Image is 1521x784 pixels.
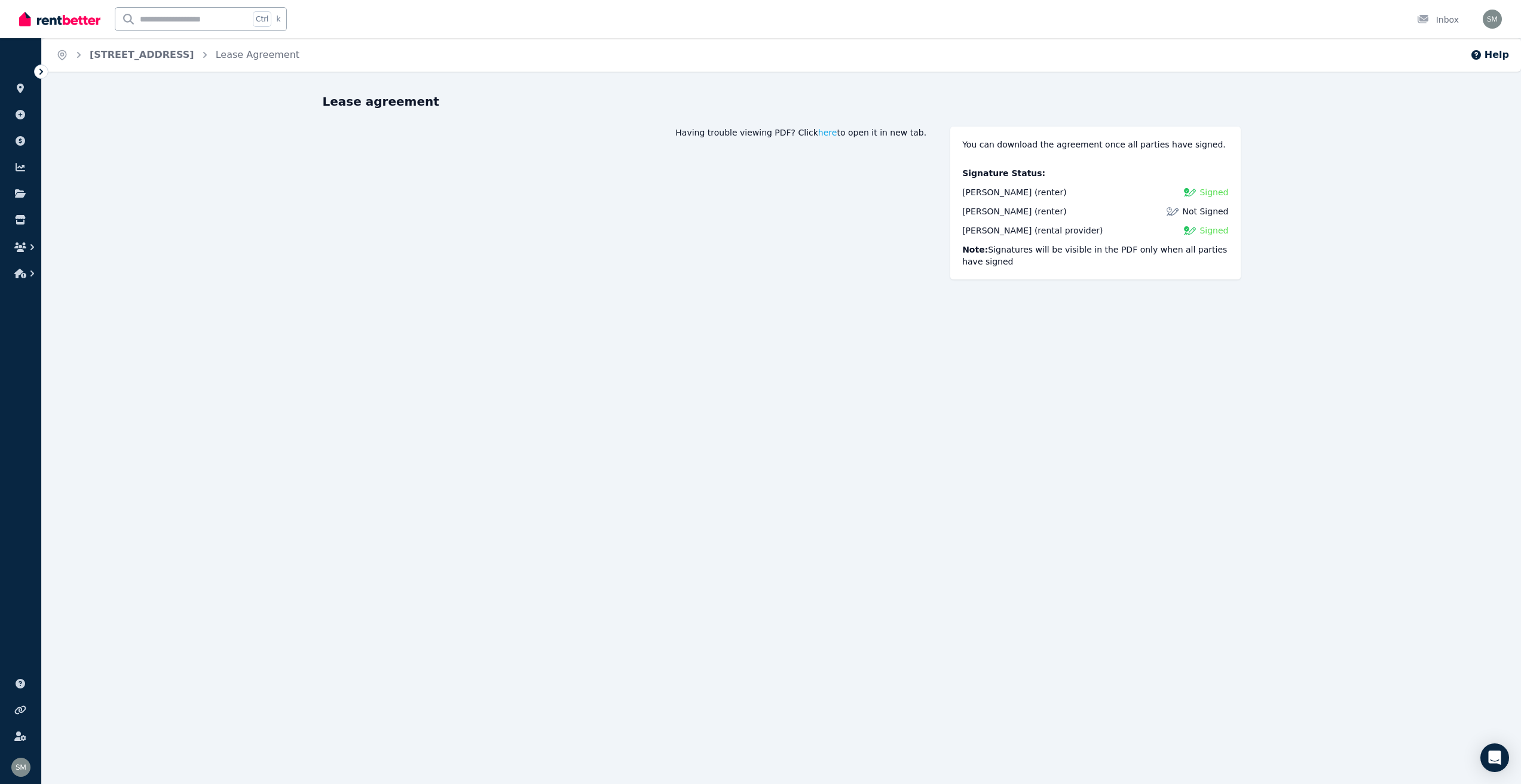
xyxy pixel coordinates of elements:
span: [PERSON_NAME] [962,187,1032,197]
span: k [276,14,280,24]
a: [STREET_ADDRESS] [90,49,194,60]
button: Help [1470,48,1509,62]
span: here [818,127,837,139]
img: Signed Lease [1184,225,1196,236]
img: Signed Lease [1184,186,1196,198]
img: RentBetter [19,10,100,28]
div: (renter) [962,186,1066,198]
div: You can download the agreement once all parties have signed. [962,139,1228,150]
div: (renter) [962,205,1066,217]
img: Susan Mann [1483,10,1502,29]
img: Lease not signed [1167,205,1179,217]
span: [PERSON_NAME] [962,207,1032,216]
nav: Breadcrumb [42,38,314,72]
p: Signature Status: [962,167,1228,179]
b: Note: [962,245,988,254]
span: Signed [1199,225,1228,236]
div: Having trouble viewing PDF? Click to open it in new tab. [323,127,927,139]
span: [PERSON_NAME] [962,226,1032,235]
div: Inbox [1417,14,1459,26]
h1: Lease agreement [323,93,1241,110]
span: Ctrl [253,11,271,27]
div: (rental provider) [962,225,1103,236]
a: Lease Agreement [216,49,299,60]
img: Susan Mann [11,758,30,777]
p: Signatures will be visible in the PDF only when all parties have signed [962,244,1228,268]
span: Signed [1199,186,1228,198]
div: Open Intercom Messenger [1480,743,1509,772]
span: Not Signed [1182,205,1228,217]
